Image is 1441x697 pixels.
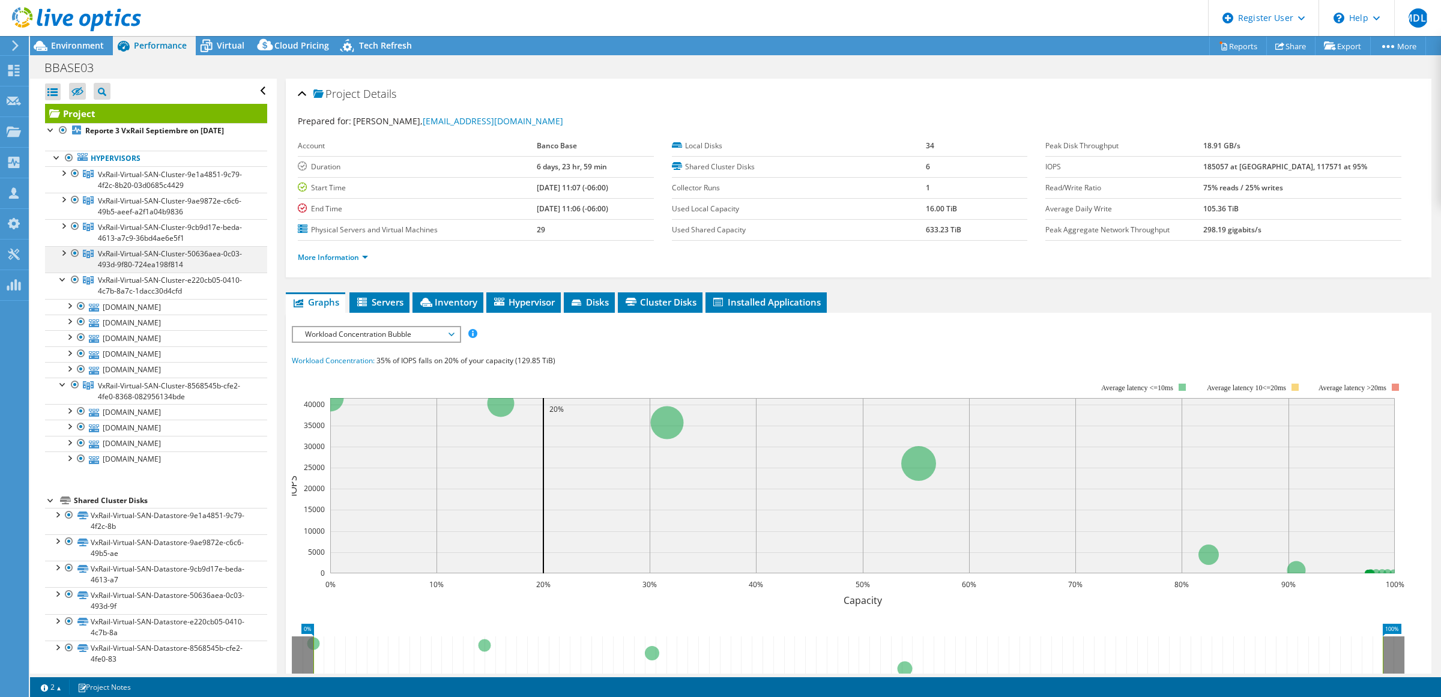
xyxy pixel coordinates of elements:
[45,315,267,330] a: [DOMAIN_NAME]
[926,183,930,193] b: 1
[308,547,325,557] text: 5000
[537,204,608,214] b: [DATE] 11:06 (-06:00)
[45,451,267,467] a: [DOMAIN_NAME]
[549,404,564,414] text: 20%
[672,224,926,236] label: Used Shared Capacity
[304,504,325,514] text: 15000
[570,296,609,308] span: Disks
[624,296,696,308] span: Cluster Disks
[304,399,325,409] text: 40000
[1203,225,1261,235] b: 298.19 gigabits/s
[298,140,537,152] label: Account
[274,40,329,51] span: Cloud Pricing
[45,346,267,362] a: [DOMAIN_NAME]
[45,104,267,123] a: Project
[304,462,325,472] text: 25000
[1045,182,1203,194] label: Read/Write Ratio
[304,441,325,451] text: 30000
[313,88,360,100] span: Project
[376,355,555,366] span: 35% of IOPS falls on 20% of your capacity (129.85 TiB)
[51,40,104,51] span: Environment
[926,161,930,172] b: 6
[45,641,267,667] a: VxRail-Virtual-SAN-Datastore-8568545b-cfe2-4fe0-83
[134,40,187,51] span: Performance
[672,161,926,173] label: Shared Cluster Disks
[298,252,368,262] a: More Information
[1203,204,1239,214] b: 105.36 TiB
[74,493,267,508] div: Shared Cluster Disks
[217,40,244,51] span: Virtual
[298,115,351,127] label: Prepared for:
[1045,203,1203,215] label: Average Daily Write
[418,296,477,308] span: Inventory
[45,561,267,587] a: VxRail-Virtual-SAN-Datastore-9cb9d17e-beda-4613-a7
[45,219,267,246] a: VxRail-Virtual-SAN-Cluster-9cb9d17e-beda-4613-a7c9-36bd4ae6e5f1
[363,86,396,101] span: Details
[286,475,300,496] text: IOPS
[298,182,537,194] label: Start Time
[298,203,537,215] label: End Time
[1209,37,1267,55] a: Reports
[1045,140,1203,152] label: Peak Disk Throughput
[926,140,934,151] b: 34
[1315,37,1371,55] a: Export
[45,330,267,346] a: [DOMAIN_NAME]
[98,249,242,270] span: VxRail-Virtual-SAN-Cluster-50636aea-0c03-493d-9f80-724ea198f814
[711,296,821,308] span: Installed Applications
[298,161,537,173] label: Duration
[45,166,267,193] a: VxRail-Virtual-SAN-Cluster-9e1a4851-9c79-4f2c-8b20-03d0685c4429
[45,193,267,219] a: VxRail-Virtual-SAN-Cluster-9ae9872e-c6c6-49b5-aeef-a2f1a04b9836
[45,420,267,435] a: [DOMAIN_NAME]
[45,151,267,166] a: Hypervisors
[926,204,957,214] b: 16.00 TiB
[926,225,961,235] b: 633.23 TiB
[45,378,267,404] a: VxRail-Virtual-SAN-Cluster-8568545b-cfe2-4fe0-8368-082956134bde
[98,196,241,217] span: VxRail-Virtual-SAN-Cluster-9ae9872e-c6c6-49b5-aeef-a2f1a04b9836
[45,436,267,451] a: [DOMAIN_NAME]
[45,362,267,378] a: [DOMAIN_NAME]
[45,246,267,273] a: VxRail-Virtual-SAN-Cluster-50636aea-0c03-493d-9f80-724ea198f814
[45,123,267,139] a: Reporte 3 VxRail Septiembre on [DATE]
[32,680,70,695] a: 2
[304,483,325,493] text: 20000
[98,222,242,243] span: VxRail-Virtual-SAN-Cluster-9cb9d17e-beda-4613-a7c9-36bd4ae6e5f1
[1203,140,1240,151] b: 18.91 GB/s
[39,61,112,74] h1: BBASE03
[672,203,926,215] label: Used Local Capacity
[292,296,339,308] span: Graphs
[45,614,267,641] a: VxRail-Virtual-SAN-Datastore-e220cb05-0410-4c7b-8a
[962,579,976,590] text: 60%
[292,355,375,366] span: Workload Concentration:
[45,534,267,561] a: VxRail-Virtual-SAN-Datastore-9ae9872e-c6c6-49b5-ae
[1101,384,1173,392] tspan: Average latency <=10ms
[749,579,763,590] text: 40%
[1281,579,1296,590] text: 90%
[98,169,242,190] span: VxRail-Virtual-SAN-Cluster-9e1a4851-9c79-4f2c-8b20-03d0685c4429
[69,680,139,695] a: Project Notes
[325,579,336,590] text: 0%
[353,115,563,127] span: [PERSON_NAME],
[1266,37,1316,55] a: Share
[45,273,267,299] a: VxRail-Virtual-SAN-Cluster-e220cb05-0410-4c7b-8a7c-1dacc30d4cfd
[299,327,453,342] span: Workload Concentration Bubble
[642,579,657,590] text: 30%
[1203,161,1367,172] b: 185057 at [GEOGRAPHIC_DATA], 117571 at 95%
[45,404,267,420] a: [DOMAIN_NAME]
[672,140,926,152] label: Local Disks
[304,526,325,536] text: 10000
[537,161,607,172] b: 6 days, 23 hr, 59 min
[1174,579,1189,590] text: 80%
[537,183,608,193] b: [DATE] 11:07 (-06:00)
[423,115,563,127] a: [EMAIL_ADDRESS][DOMAIN_NAME]
[1370,37,1426,55] a: More
[492,296,555,308] span: Hypervisor
[298,224,537,236] label: Physical Servers and Virtual Machines
[85,125,224,136] b: Reporte 3 VxRail Septiembre on [DATE]
[359,40,412,51] span: Tech Refresh
[98,381,240,402] span: VxRail-Virtual-SAN-Cluster-8568545b-cfe2-4fe0-8368-082956134bde
[537,140,577,151] b: Banco Base
[355,296,403,308] span: Servers
[1386,579,1404,590] text: 100%
[429,579,444,590] text: 10%
[1045,161,1203,173] label: IOPS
